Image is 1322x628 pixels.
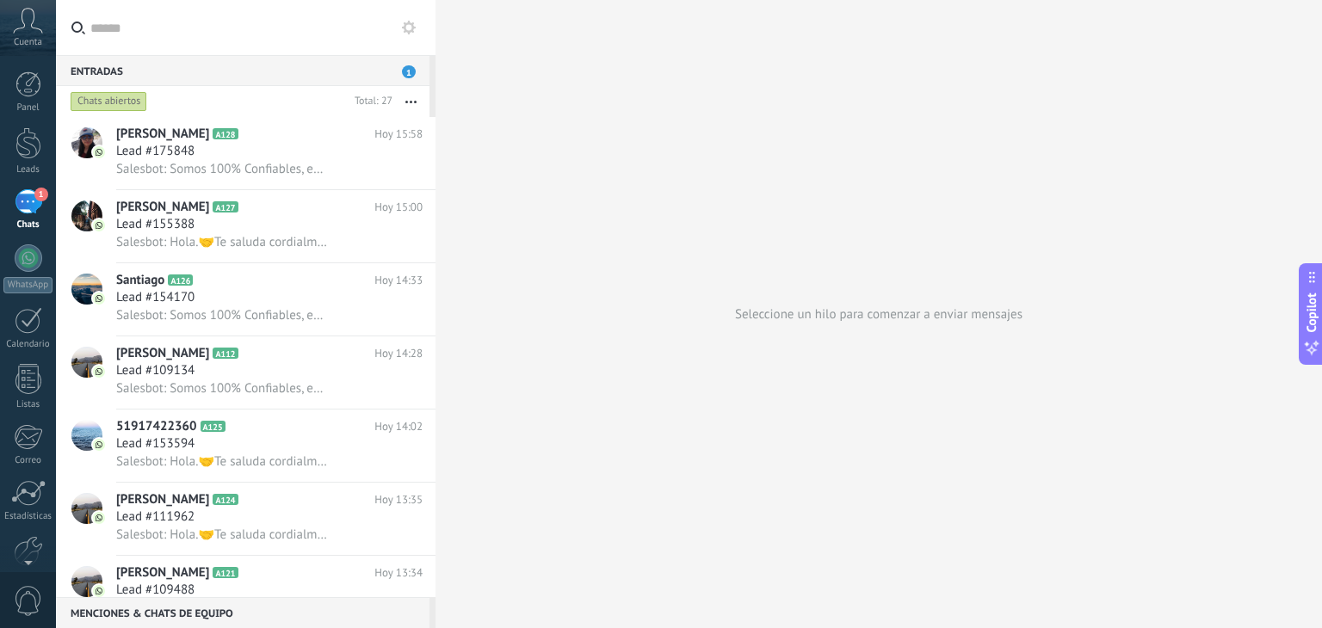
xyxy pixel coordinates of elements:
[116,582,195,599] span: Lead #109488
[116,508,195,526] span: Lead #111962
[374,491,423,508] span: Hoy 13:35
[56,597,429,628] div: Menciones & Chats de equipo
[93,146,105,158] img: icon
[3,164,53,175] div: Leads
[116,234,328,250] span: Salesbot: Hola.🤝Te saluda cordialmente [PERSON_NAME] de Descargas Creativas Me dice su nombre, y ...
[34,188,48,201] span: 1
[116,216,195,233] span: Lead #155388
[56,483,436,555] a: avataricon[PERSON_NAME]A124Hoy 13:35Lead #111962Salesbot: Hola.🤝Te saluda cordialmente [PERSON_NA...
[374,199,423,216] span: Hoy 15:00
[374,345,423,362] span: Hoy 14:28
[3,455,53,466] div: Correo
[116,435,195,453] span: Lead #153594
[116,272,164,289] span: Santiago
[71,91,147,112] div: Chats abiertos
[93,585,105,597] img: icon
[213,494,238,505] span: A124
[116,289,195,306] span: Lead #154170
[3,399,53,410] div: Listas
[116,453,328,470] span: Salesbot: Hola.🤝Te saluda cordialmente [PERSON_NAME] de Descarga Creativas Me dice su nombre, y e...
[93,439,105,451] img: icon
[201,421,225,432] span: A125
[116,491,209,508] span: [PERSON_NAME]
[348,93,392,110] div: Total: 27
[116,418,197,435] span: 51917422360
[56,409,436,482] a: avataricon51917422360A125Hoy 14:02Lead #153594Salesbot: Hola.🤝Te saluda cordialmente [PERSON_NAME...
[213,128,238,139] span: A128
[374,272,423,289] span: Hoy 14:33
[116,307,328,323] span: Salesbot: Somos 100% Confiables, estas a un solo PASO de ADQUIRIR nuestro PRODUCTO y preparar de ...
[374,126,423,143] span: Hoy 15:58
[3,219,53,231] div: Chats
[116,161,328,177] span: Salesbot: Somos 100% Confiables, estas a un solo PASO de ADQUIRIR nuestro PRODUCTO y preparar de ...
[3,102,53,114] div: Panel
[213,201,238,212] span: A127
[56,556,436,628] a: avataricon[PERSON_NAME]A121Hoy 13:34Lead #109488
[116,126,209,143] span: [PERSON_NAME]
[116,380,328,397] span: Salesbot: Somos 100% Confiables, estas a un solo PASO de ADQUIRIR nuestro PRODUCTO y preparar de ...
[168,274,193,286] span: A126
[56,336,436,409] a: avataricon[PERSON_NAME]A112Hoy 14:28Lead #109134Salesbot: Somos 100% Confiables, estas a un solo ...
[93,292,105,305] img: icon
[213,348,238,359] span: A112
[116,362,195,379] span: Lead #109134
[392,86,429,117] button: Más
[116,199,209,216] span: [PERSON_NAME]
[213,567,238,578] span: A121
[93,366,105,378] img: icon
[3,511,53,522] div: Estadísticas
[56,263,436,336] a: avatariconSantiagoA126Hoy 14:33Lead #154170Salesbot: Somos 100% Confiables, estas a un solo PASO ...
[56,117,436,189] a: avataricon[PERSON_NAME]A128Hoy 15:58Lead #175848Salesbot: Somos 100% Confiables, estas a un solo ...
[374,564,423,582] span: Hoy 13:34
[14,37,42,48] span: Cuenta
[116,564,209,582] span: [PERSON_NAME]
[3,339,53,350] div: Calendario
[402,65,416,78] span: 1
[374,418,423,435] span: Hoy 14:02
[1303,293,1320,333] span: Copilot
[116,143,195,160] span: Lead #175848
[116,526,328,543] span: Salesbot: Hola.🤝Te saluda cordialmente [PERSON_NAME] de Descarga Creativas Me dice su nombre, y e...
[93,219,105,231] img: icon
[56,190,436,262] a: avataricon[PERSON_NAME]A127Hoy 15:00Lead #155388Salesbot: Hola.🤝Te saluda cordialmente [PERSON_NA...
[116,345,209,362] span: [PERSON_NAME]
[56,55,429,86] div: Entradas
[93,512,105,524] img: icon
[3,277,53,293] div: WhatsApp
